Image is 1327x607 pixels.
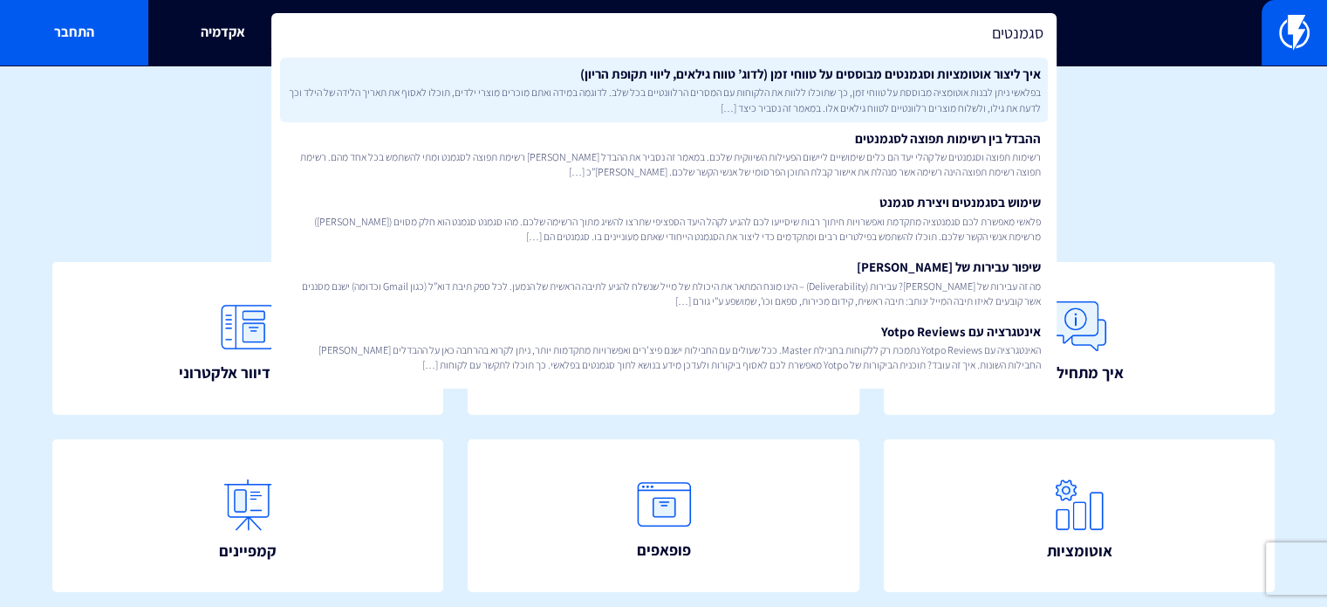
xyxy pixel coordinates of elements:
a: איך ליצור אוטומציות וסגמנטים מבוססים על טווחי זמן (לדוג’ טווח גילאים, ליווי תקופת הריון)בפלאשי ני... [280,58,1048,122]
a: פופאפים [468,439,858,592]
a: אינטגרציה עם Yotpo Reviewsהאינטגרציה עם Yotpo Reviews נתמכת רק ללקוחות בחבילת Master. ככל שעולים ... [280,315,1048,380]
span: בפלאשי ניתן לבנות אוטומציה מבוססת על טווחי זמן, כך שתוכלו ללוות את הלקוחות עם המסרים הרלוונטיים ב... [287,85,1041,114]
input: חיפוש מהיר... [271,13,1057,53]
span: רשימות תפוצה וסגמנטים של קהלי יעד הם כלים שימושיים ליישום הפעילות השיווקית שלכם. במאמר זה נסביר א... [287,149,1041,179]
a: קמפיינים [52,439,443,592]
a: שיפור עבירות של [PERSON_NAME]מה זה עבירות של [PERSON_NAME]? עבירות (Deliverability) – הינו מונח ה... [280,251,1048,315]
a: אוטומציות [884,439,1275,592]
span: פלאשי מאפשרת לכם סגמנטציה מתקדמת ואפשרויות חיתוך רבות שיסייעו לכם להגיע לקהל היעד הספציפי שתרצו ל... [287,214,1041,244]
span: תבניות דיוור אלקטרוני [179,362,317,384]
a: תבניות דיוור אלקטרוני [52,262,443,415]
span: אוטומציות [1046,540,1112,562]
span: מה זה עבירות של [PERSON_NAME]? עבירות (Deliverability) – הינו מונח המתאר את היכולת של מייל שנשלח ... [287,279,1041,308]
span: איך מתחילים? [1035,362,1123,384]
a: איך מתחילים? [884,262,1275,415]
span: האינטגרציה עם Yotpo Reviews נתמכת רק ללקוחות בחבילת Master. ככל שעולים עם החבילות ישנם פיצ’רים וא... [287,342,1041,372]
a: שימוש בסגמנטים ויצירת סגמנטפלאשי מאפשרת לכם סגמנטציה מתקדמת ואפשרויות חיתוך רבות שיסייעו לכם להגי... [280,186,1048,251]
span: קמפיינים [219,540,277,562]
h1: איך אפשר לעזור? [26,92,1301,127]
span: פופאפים [637,539,691,562]
a: ההבדל בין רשימות תפוצה לסגמנטיםרשימות תפוצה וסגמנטים של קהלי יעד הם כלים שימושיים ליישום הפעילות ... [280,122,1048,187]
